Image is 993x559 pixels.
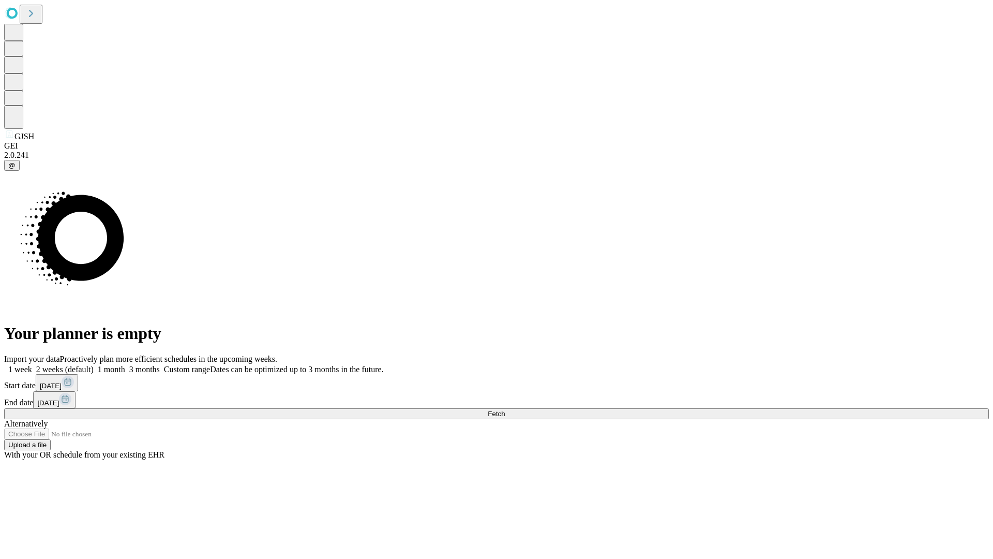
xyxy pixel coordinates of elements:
span: Custom range [164,365,210,374]
span: [DATE] [40,382,62,390]
span: 3 months [129,365,160,374]
button: [DATE] [33,391,76,408]
button: @ [4,160,20,171]
span: 2 weeks (default) [36,365,94,374]
span: [DATE] [37,399,59,407]
div: End date [4,391,989,408]
span: Dates can be optimized up to 3 months in the future. [210,365,383,374]
span: Fetch [488,410,505,418]
h1: Your planner is empty [4,324,989,343]
span: 1 month [98,365,125,374]
span: Import your data [4,355,60,363]
span: Alternatively [4,419,48,428]
button: Upload a file [4,439,51,450]
span: @ [8,161,16,169]
span: GJSH [14,132,34,141]
div: 2.0.241 [4,151,989,160]
button: Fetch [4,408,989,419]
span: 1 week [8,365,32,374]
div: Start date [4,374,989,391]
div: GEI [4,141,989,151]
span: With your OR schedule from your existing EHR [4,450,164,459]
span: Proactively plan more efficient schedules in the upcoming weeks. [60,355,277,363]
button: [DATE] [36,374,78,391]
